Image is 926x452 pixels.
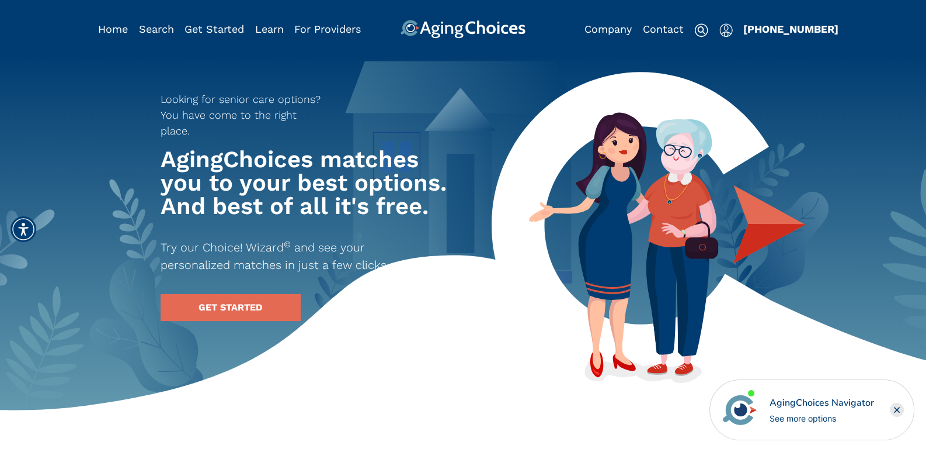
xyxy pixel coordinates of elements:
[770,412,874,425] div: See more options
[184,23,244,35] a: Get Started
[720,390,760,430] img: avatar
[284,239,291,250] sup: ©
[890,403,904,417] div: Close
[11,216,36,242] div: Accessibility Menu
[770,396,874,410] div: AgingChoices Navigator
[719,20,733,39] div: Popover trigger
[643,23,684,35] a: Contact
[401,20,525,39] img: AgingChoices
[161,294,301,321] a: GET STARTED
[161,239,431,274] p: Try our Choice! Wizard and see your personalized matches in just a few clicks.
[584,23,632,35] a: Company
[694,23,708,37] img: search-icon.svg
[719,23,733,37] img: user-icon.svg
[743,23,838,35] a: [PHONE_NUMBER]
[139,20,174,39] div: Popover trigger
[161,91,329,139] p: Looking for senior care options? You have come to the right place.
[98,23,128,35] a: Home
[139,23,174,35] a: Search
[294,23,361,35] a: For Providers
[161,148,452,218] h1: AgingChoices matches you to your best options. And best of all it's free.
[255,23,284,35] a: Learn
